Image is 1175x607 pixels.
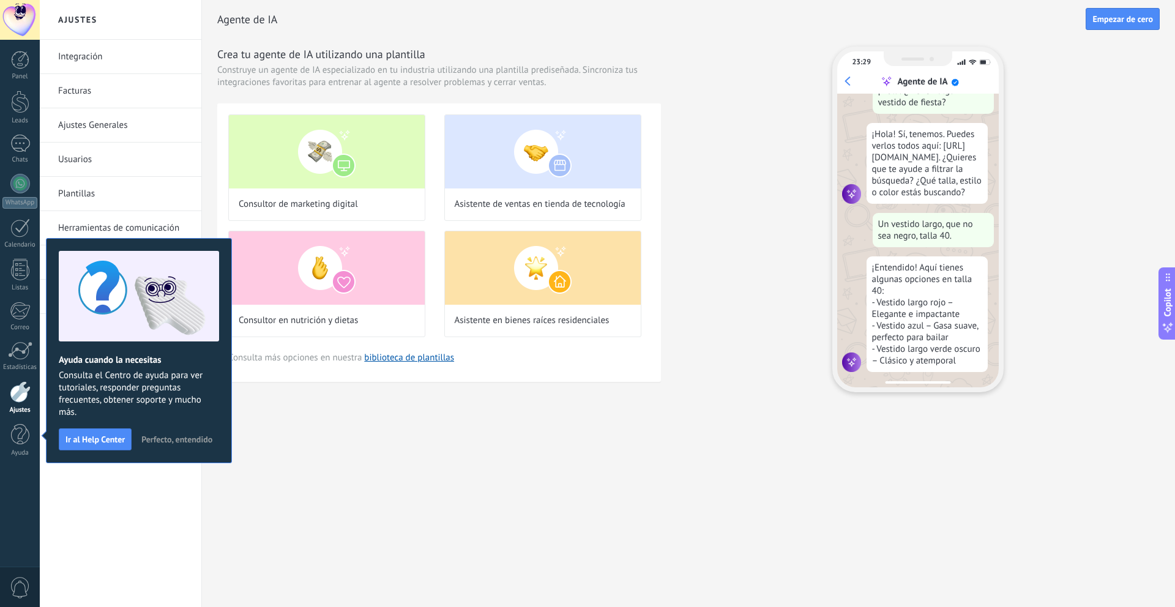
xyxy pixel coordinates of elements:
div: ¡Hola! Sí, tenemos. Puedes verlos todos aquí: [URL][DOMAIN_NAME]. ¿Quieres que te ayude a filtrar... [867,123,988,204]
img: agent icon [842,184,862,204]
img: Asistente de ventas en tienda de tecnología [445,115,641,188]
div: Ajustes [2,406,38,414]
a: Integración [58,40,189,74]
img: Asistente en bienes raíces residenciales [445,231,641,305]
span: Empezar de cero [1092,15,1153,23]
img: Consultor en nutrición y dietas [229,231,425,305]
div: Chats [2,156,38,164]
span: Consultor en nutrición y dietas [239,315,358,327]
div: Un vestido largo, que no sea negro, talla 40. [873,213,994,247]
span: Asistente en bienes raíces residenciales [455,315,610,327]
div: Ayuda [2,449,38,457]
span: Consulta más opciones en nuestra [228,352,454,363]
button: Perfecto, entendido [136,430,218,449]
div: ¡Entendido! Aquí tienes algunas opciones en talla 40: - Vestido largo rojo – Elegante e impactant... [867,256,988,372]
span: Ir al Help Center [65,435,125,444]
span: Asistente de ventas en tienda de tecnología [455,198,625,210]
span: Copilot [1162,289,1174,317]
div: Leads [2,117,38,125]
li: Ajustes Generales [40,108,201,143]
div: Calendario [2,241,38,249]
li: Herramientas de comunicación [40,211,201,245]
div: Listas [2,284,38,292]
span: Construye un agente de IA especializado en tu industria utilizando una plantilla prediseñada. Sin... [217,64,661,89]
a: Usuarios [58,143,189,177]
div: Agente de IA [897,76,947,88]
div: 23:29 [852,58,871,67]
li: Usuarios [40,143,201,177]
div: WhatsApp [2,197,37,209]
span: Perfecto, entendido [141,435,212,444]
li: Integración [40,40,201,74]
div: Panel [2,73,38,81]
a: Ajustes Generales [58,108,189,143]
span: Consulta el Centro de ayuda para ver tutoriales, responder preguntas frecuentes, obtener soporte ... [59,370,219,419]
span: Consultor de marketing digital [239,198,358,210]
h2: Agente de IA [217,7,1086,32]
div: ¡Hola! ¿Tienen algún vestido de fiesta? [873,80,994,114]
a: Facturas [58,74,189,108]
img: agent icon [842,352,862,372]
li: Facturas [40,74,201,108]
img: Consultor de marketing digital [229,115,425,188]
button: Empezar de cero [1086,8,1160,30]
li: Plantillas [40,177,201,211]
a: Herramientas de comunicación [58,211,189,245]
a: biblioteca de plantillas [364,352,454,363]
a: Plantillas [58,177,189,211]
div: Estadísticas [2,363,38,371]
div: Correo [2,324,38,332]
button: Ir al Help Center [59,428,132,450]
h3: Crea tu agente de IA utilizando una plantilla [217,47,661,62]
h2: Ayuda cuando la necesitas [59,354,219,366]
